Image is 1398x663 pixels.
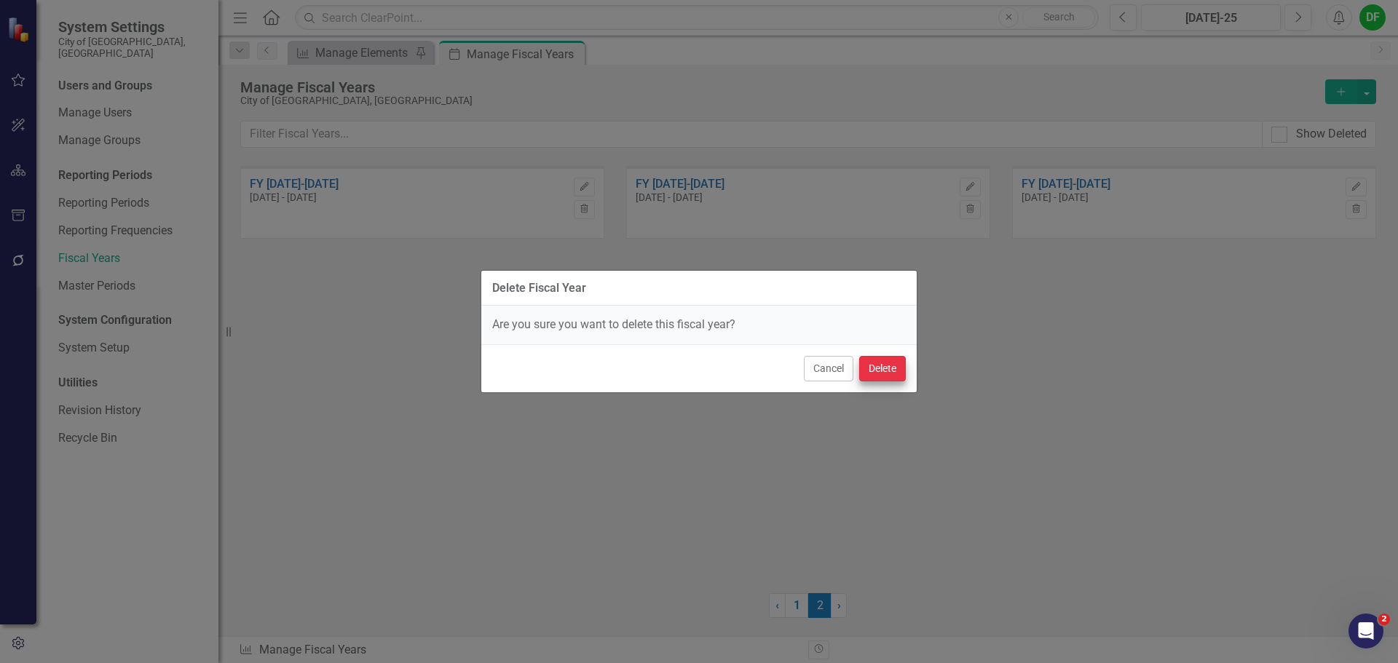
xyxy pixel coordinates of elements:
[804,356,853,381] button: Cancel
[1348,614,1383,648] iframe: Intercom live chat
[1378,614,1390,625] span: 2
[492,282,586,295] div: Delete Fiscal Year
[492,317,735,331] span: Are you sure you want to delete this fiscal year?
[859,356,906,381] button: Delete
